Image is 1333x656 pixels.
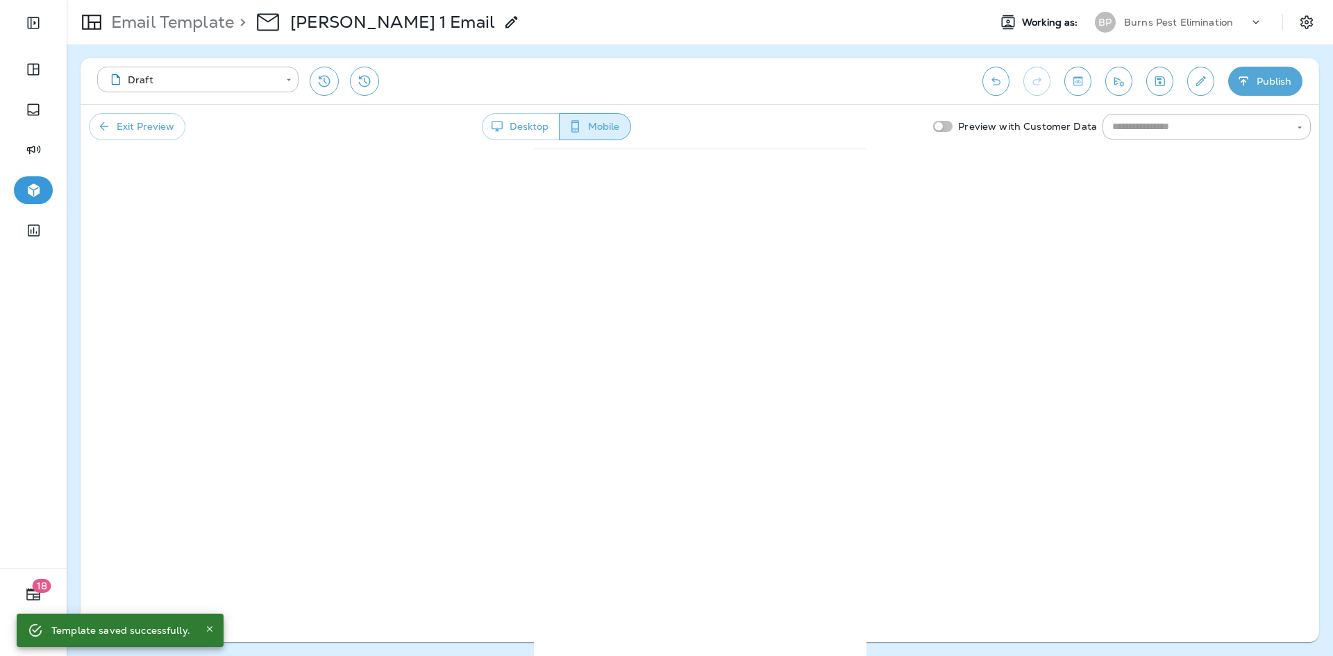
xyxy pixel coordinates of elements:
[1293,121,1306,134] button: Open
[14,9,53,37] button: Expand Sidebar
[982,67,1009,96] button: Undo
[1124,17,1233,28] p: Burns Pest Elimination
[482,113,560,140] button: Desktop
[107,73,276,87] div: Draft
[14,580,53,608] button: 18
[1064,67,1091,96] button: Toggle preview
[1294,10,1319,35] button: Settings
[234,12,246,33] p: >
[350,67,379,96] button: View Changelog
[1146,67,1173,96] button: Save
[290,12,495,33] p: [PERSON_NAME] 1 Email
[106,12,234,33] p: Email Template
[1187,67,1214,96] button: Edit details
[33,579,51,593] span: 18
[953,115,1103,137] p: Preview with Customer Data
[310,67,339,96] button: Restore from previous version
[1228,67,1302,96] button: Publish
[1095,12,1116,33] div: BP
[201,621,218,637] button: Close
[1105,67,1132,96] button: Send test email
[1022,17,1081,28] span: Working as:
[89,113,185,140] button: Exit Preview
[290,12,495,33] div: Daniel Termite 1 Email
[559,113,631,140] button: Mobile
[51,618,190,643] div: Template saved successfully.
